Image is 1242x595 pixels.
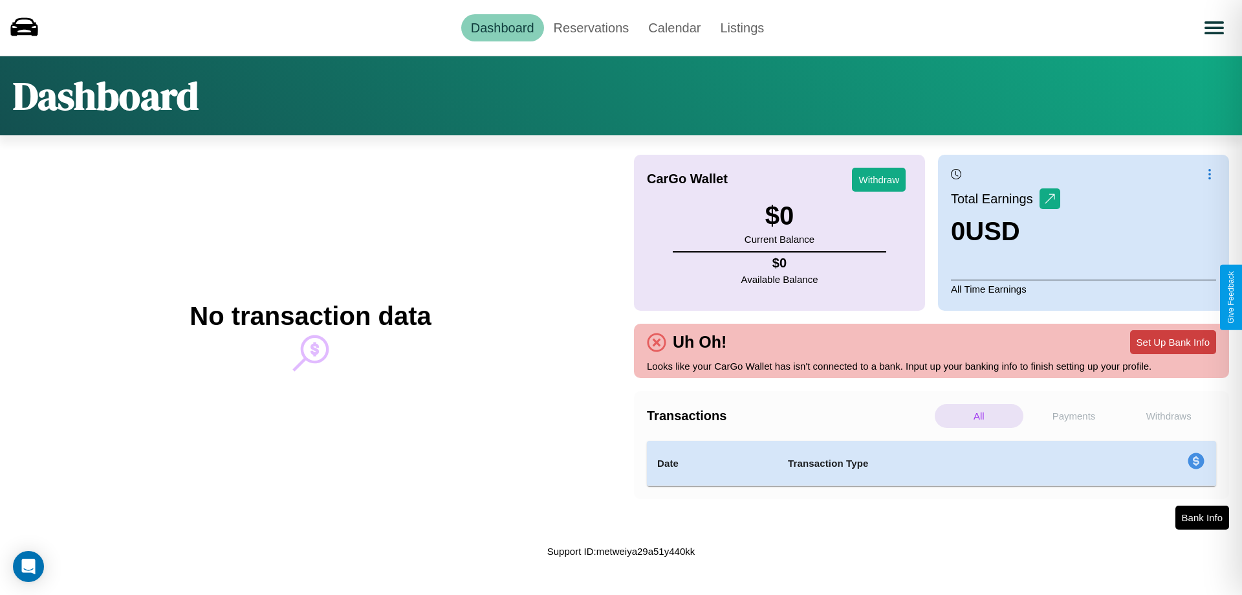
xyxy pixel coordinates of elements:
[710,14,774,41] a: Listings
[741,256,818,271] h4: $ 0
[745,201,814,230] h3: $ 0
[951,280,1216,298] p: All Time Earnings
[13,69,199,122] h1: Dashboard
[1030,404,1118,428] p: Payments
[647,441,1216,486] table: simple table
[852,168,906,192] button: Withdraw
[461,14,544,41] a: Dashboard
[638,14,710,41] a: Calendar
[544,14,639,41] a: Reservations
[13,551,44,582] div: Open Intercom Messenger
[1124,404,1213,428] p: Withdraws
[1226,271,1236,324] div: Give Feedback
[190,302,431,331] h2: No transaction data
[666,333,733,352] h4: Uh Oh!
[647,172,728,186] h4: CarGo Wallet
[951,187,1040,210] p: Total Earnings
[935,404,1023,428] p: All
[745,230,814,248] p: Current Balance
[547,543,695,560] p: Support ID: metweiya29a51y440kk
[647,357,1216,375] p: Looks like your CarGo Wallet has isn't connected to a bank. Input up your banking info to finish ...
[1175,506,1229,530] button: Bank Info
[741,271,818,288] p: Available Balance
[1130,330,1216,354] button: Set Up Bank Info
[1196,10,1232,46] button: Open menu
[647,409,931,423] h4: Transactions
[657,456,767,471] h4: Date
[788,456,1082,471] h4: Transaction Type
[951,217,1060,246] h3: 0 USD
